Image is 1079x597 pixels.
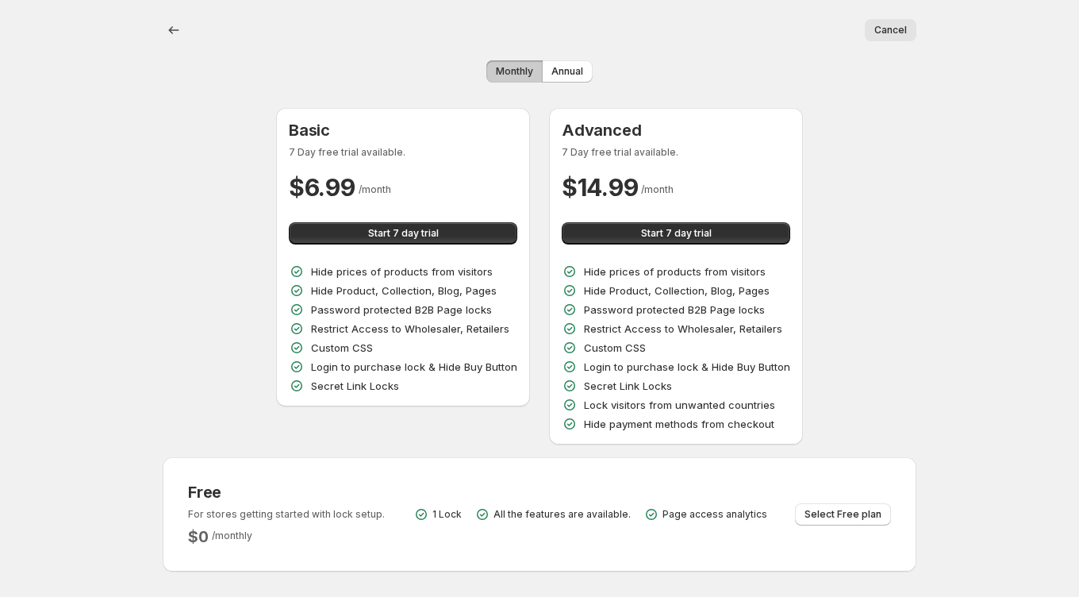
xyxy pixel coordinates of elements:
p: Secret Link Locks [584,378,672,394]
p: Restrict Access to Wholesaler, Retailers [584,321,782,337]
span: / monthly [212,530,252,541]
p: Custom CSS [311,340,373,356]
button: Annual [542,60,593,83]
span: Select Free plan [804,508,881,521]
p: Login to purchase lock & Hide Buy Button [311,359,517,375]
span: Start 7 day trial [368,227,439,240]
p: 1 Lock [432,508,462,521]
p: Hide payment methods from checkout [584,416,774,432]
p: 7 Day free trial available. [562,146,790,159]
button: back [163,19,185,41]
span: Monthly [496,65,533,78]
button: Start 7 day trial [562,222,790,245]
h3: Basic [289,121,517,140]
p: Password protected B2B Page locks [311,302,492,318]
h3: Free [188,483,385,502]
p: Password protected B2B Page locks [584,302,765,318]
p: Hide prices of products from visitors [584,264,766,279]
span: Cancel [874,24,907,37]
h2: $ 6.99 [289,171,355,203]
p: All the features are available. [493,508,631,521]
p: Restrict Access to Wholesaler, Retailers [311,321,509,337]
button: Select Free plan [795,503,891,526]
p: Hide Product, Collection, Blog, Pages [311,283,497,298]
span: / month [641,183,674,195]
span: Start 7 day trial [641,227,712,240]
p: 7 Day free trial available. [289,146,517,159]
h2: $ 14.99 [562,171,638,203]
h3: Advanced [562,121,790,140]
button: Cancel [865,19,916,41]
span: Annual [551,65,583,78]
p: Hide Product, Collection, Blog, Pages [584,283,770,298]
span: / month [359,183,391,195]
button: Start 7 day trial [289,222,517,245]
p: Login to purchase lock & Hide Buy Button [584,359,790,375]
p: Secret Link Locks [311,378,399,394]
p: Page access analytics [662,508,767,521]
p: Custom CSS [584,340,646,356]
p: Hide prices of products from visitors [311,264,493,279]
h2: $ 0 [188,527,209,546]
button: Monthly [486,60,543,83]
p: For stores getting started with lock setup. [188,508,385,521]
p: Lock visitors from unwanted countries [584,397,775,413]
